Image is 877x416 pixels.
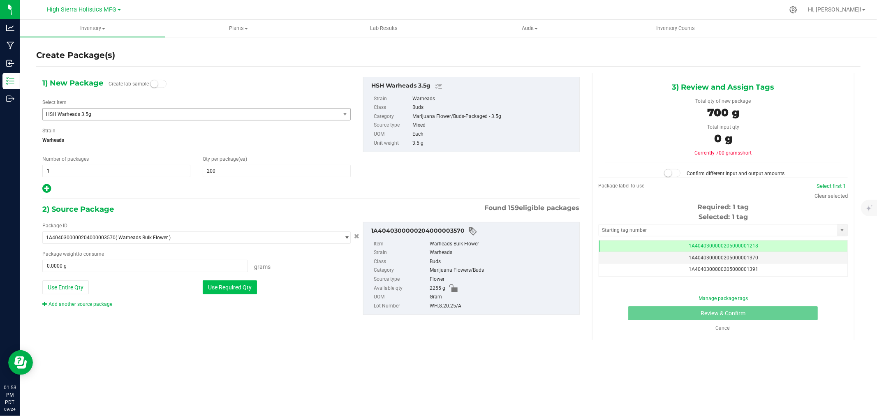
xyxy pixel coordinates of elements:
[6,24,14,32] inline-svg: Analytics
[6,77,14,85] inline-svg: Inventory
[628,306,818,320] button: Review & Confirm
[352,231,362,243] button: Cancel button
[374,257,428,266] label: Class
[42,99,67,106] label: Select Item
[689,255,758,261] span: 1A4040300000205000001370
[412,130,575,139] div: Each
[457,25,602,32] span: Audit
[340,109,350,120] span: select
[374,112,411,121] label: Category
[430,257,575,266] div: Buds
[699,213,748,221] span: Selected: 1 tag
[203,280,257,294] button: Use Required Qty
[697,203,749,211] span: Required: 1 tag
[43,260,248,272] input: 0.0000 g
[371,226,575,236] div: 1A4040300000204000003570
[509,204,519,212] span: 159
[430,302,575,311] div: WH.8.20.25/A
[374,302,428,311] label: Lot Number
[42,187,51,193] span: Add new output
[374,121,411,130] label: Source type
[254,263,271,270] span: Grams
[714,132,732,145] span: 0 g
[412,103,575,112] div: Buds
[599,183,645,189] span: Package label to use
[8,350,33,375] iframe: Resource center
[687,171,784,176] span: Confirm different input and output amounts
[837,224,847,236] span: select
[203,156,247,162] span: Qty per package
[166,25,310,32] span: Plants
[715,325,731,331] a: Cancel
[374,103,411,112] label: Class
[6,42,14,50] inline-svg: Manufacturing
[6,59,14,67] inline-svg: Inbound
[46,235,116,240] span: 1A4040300000204000003570
[238,156,247,162] span: (ea)
[689,243,758,249] span: 1A4040300000205000001218
[374,275,428,284] label: Source type
[430,266,575,275] div: Marijuana Flowers/Buds
[412,139,575,148] div: 3.5 g
[42,280,89,294] button: Use Entire Qty
[165,20,311,37] a: Plants
[374,284,428,293] label: Available qty
[412,95,575,104] div: Warheads
[699,296,748,301] a: Manage package tags
[43,165,190,177] input: 1
[42,77,103,89] span: 1) New Package
[430,248,575,257] div: Warheads
[63,251,78,257] span: weight
[6,95,14,103] inline-svg: Outbound
[42,251,104,257] span: Package to consume
[46,111,325,117] span: HSH Warheads 3.5g
[36,49,115,61] h4: Create Package(s)
[740,150,752,156] span: short
[645,25,706,32] span: Inventory Counts
[430,293,575,302] div: Gram
[694,150,752,156] span: Currently 700 grams
[4,406,16,412] p: 09/24
[311,20,457,37] a: Lab Results
[203,165,350,177] input: 200
[371,81,575,91] div: HSH Warheads 3.5g
[4,384,16,406] p: 01:53 PM PDT
[707,106,739,119] span: 700 g
[457,20,602,37] a: Audit
[374,95,411,104] label: Strain
[707,124,739,130] span: Total input qty
[808,6,861,13] span: Hi, [PERSON_NAME]!
[42,301,112,307] a: Add another source package
[109,78,149,90] label: Create lab sample
[374,248,428,257] label: Strain
[374,293,428,302] label: UOM
[374,266,428,275] label: Category
[42,156,89,162] span: Number of packages
[374,130,411,139] label: UOM
[788,6,798,14] div: Manage settings
[689,266,758,272] span: 1A4040300000205000001391
[430,275,575,284] div: Flower
[599,224,837,236] input: Starting tag number
[42,134,351,146] span: Warheads
[374,240,428,249] label: Item
[412,121,575,130] div: Mixed
[20,20,165,37] a: Inventory
[430,240,575,249] div: Warheads Bulk Flower
[695,98,751,104] span: Total qty of new package
[430,284,445,293] span: 2255 g
[42,127,56,134] label: Strain
[359,25,409,32] span: Lab Results
[47,6,117,13] span: High Sierra Holistics MFG
[340,232,350,243] span: select
[374,139,411,148] label: Unit weight
[817,183,846,189] a: Select first 1
[672,81,774,93] span: 3) Review and Assign Tags
[603,20,748,37] a: Inventory Counts
[815,193,848,199] a: Clear selected
[42,203,114,215] span: 2) Source Package
[42,223,67,229] span: Package ID
[116,235,171,240] span: ( Warheads Bulk Flower )
[412,112,575,121] div: Marijuana Flower/Buds-Packaged - 3.5g
[20,25,165,32] span: Inventory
